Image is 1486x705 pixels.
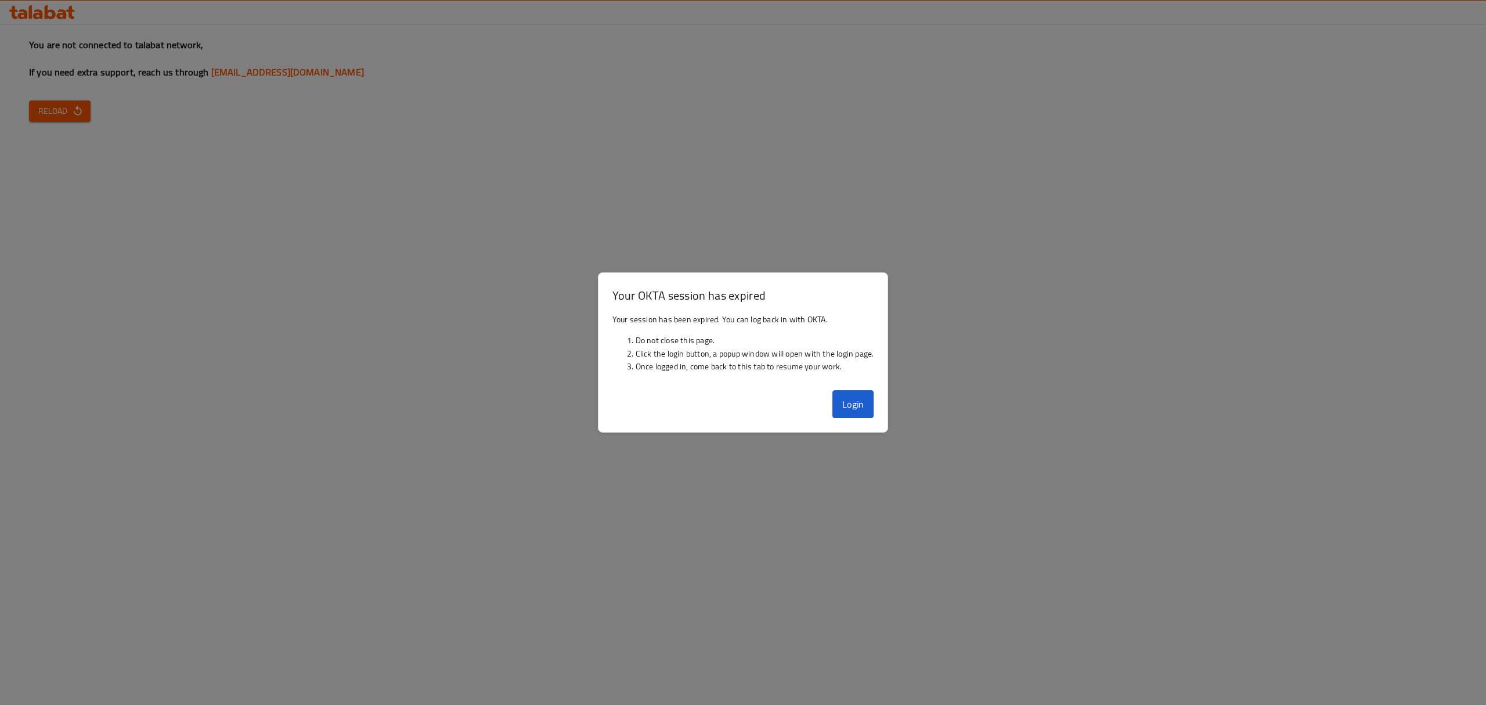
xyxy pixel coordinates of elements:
li: Do not close this page. [636,334,874,347]
h3: Your OKTA session has expired [612,287,874,304]
div: Your session has been expired. You can log back in with OKTA. [598,308,888,386]
button: Login [832,390,874,418]
li: Click the login button, a popup window will open with the login page. [636,347,874,360]
li: Once logged in, come back to this tab to resume your work. [636,360,874,373]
